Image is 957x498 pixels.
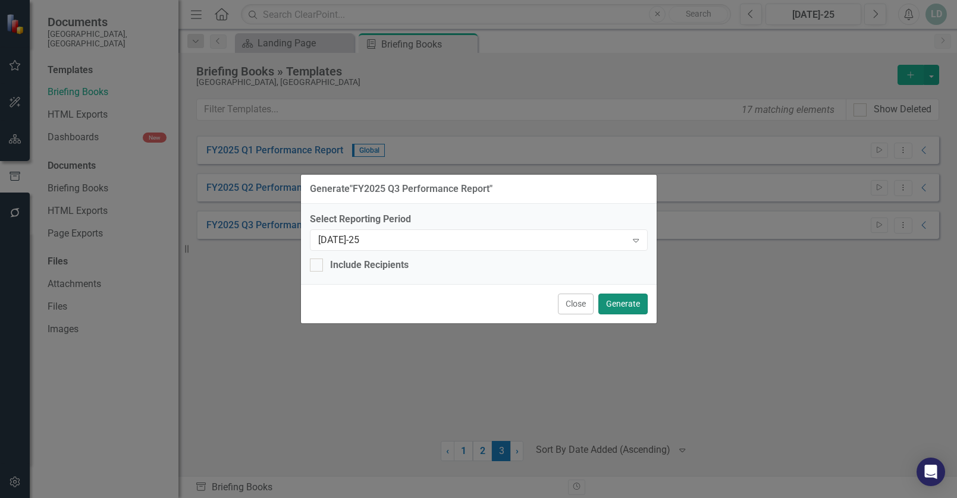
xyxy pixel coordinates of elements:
[310,184,492,194] div: Generate " FY2025 Q3 Performance Report "
[318,233,627,247] div: [DATE]-25
[310,213,648,226] label: Select Reporting Period
[330,259,409,272] div: Include Recipients
[558,294,594,314] button: Close
[917,458,945,486] div: Open Intercom Messenger
[598,294,648,314] button: Generate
